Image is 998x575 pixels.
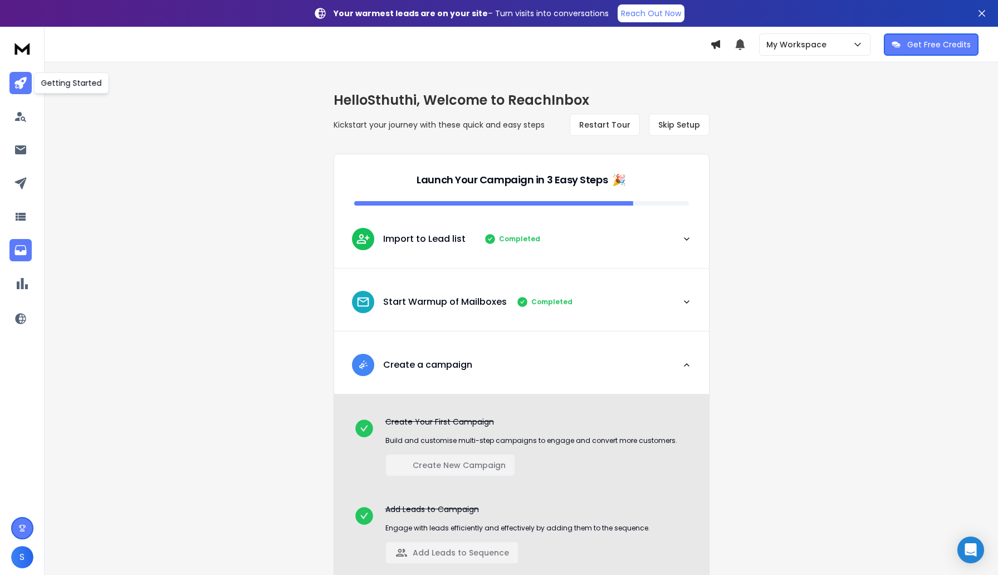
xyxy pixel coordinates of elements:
button: S [11,546,33,568]
p: Add Leads to Campaign [385,504,650,515]
button: Restart Tour [570,114,640,136]
a: Reach Out Now [618,4,684,22]
p: Kickstart your journey with these quick and easy steps [334,119,545,130]
button: leadImport to Lead listCompleted [334,219,709,268]
img: lead [356,358,370,372]
p: Import to Lead list [383,232,466,246]
img: lead [356,295,370,309]
p: Build and customise multi-step campaigns to engage and convert more customers. [385,436,677,445]
button: leadStart Warmup of MailboxesCompleted [334,282,709,331]
button: Get Free Credits [884,33,979,56]
div: Open Intercom Messenger [957,537,984,563]
strong: Your warmest leads are on your site [334,8,488,19]
p: Create a campaign [383,358,472,372]
button: leadCreate a campaign [334,345,709,394]
p: Completed [499,235,540,243]
div: Getting Started [34,72,109,94]
span: 🎉 [612,172,626,188]
p: Get Free Credits [907,39,971,50]
img: lead [356,232,370,246]
p: Reach Out Now [621,8,681,19]
p: Launch Your Campaign in 3 Easy Steps [417,172,608,188]
p: Start Warmup of Mailboxes [383,295,507,309]
span: Skip Setup [658,119,700,130]
h1: Hello Sthuthi , Welcome to ReachInbox [334,91,710,109]
p: – Turn visits into conversations [334,8,609,19]
img: logo [11,38,33,59]
p: My Workspace [766,39,831,50]
p: Completed [531,298,573,306]
p: Engage with leads efficiently and effectively by adding them to the sequence. [385,524,650,533]
p: Create Your First Campaign [385,416,677,427]
button: Skip Setup [649,114,710,136]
